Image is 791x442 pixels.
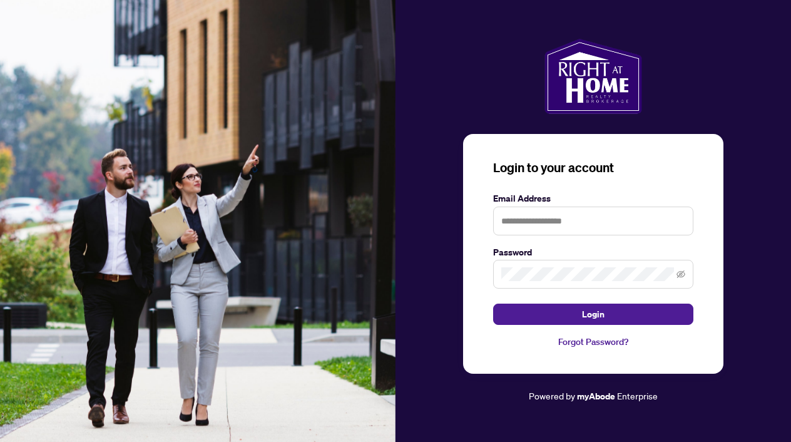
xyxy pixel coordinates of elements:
[617,390,658,401] span: Enterprise
[577,389,615,403] a: myAbode
[676,270,685,279] span: eye-invisible
[493,335,693,349] a: Forgot Password?
[493,245,693,259] label: Password
[529,390,575,401] span: Powered by
[582,304,605,324] span: Login
[493,304,693,325] button: Login
[493,192,693,205] label: Email Address
[544,39,641,114] img: ma-logo
[493,159,693,177] h3: Login to your account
